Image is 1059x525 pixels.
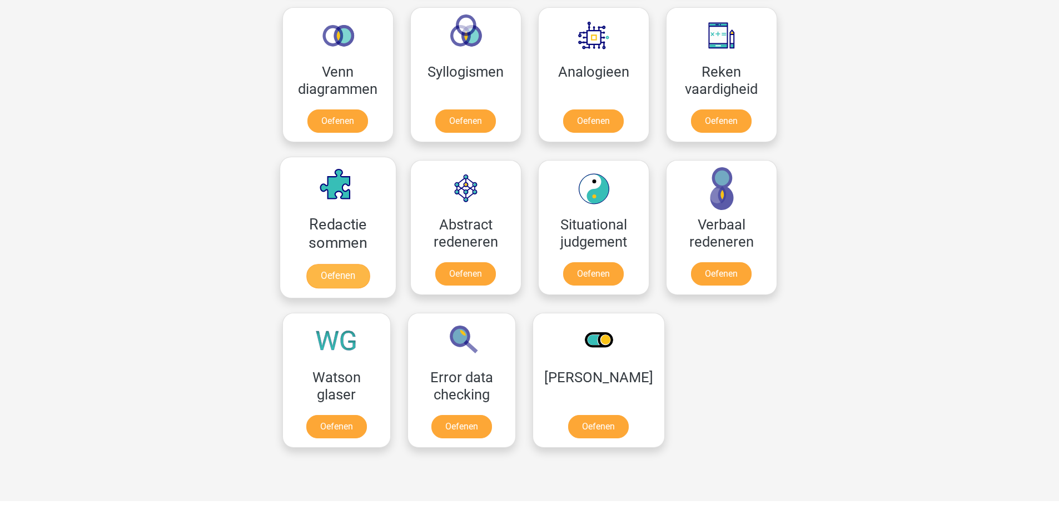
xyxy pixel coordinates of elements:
a: Oefenen [431,415,492,438]
a: Oefenen [691,109,752,133]
a: Oefenen [563,262,624,286]
a: Oefenen [307,109,368,133]
a: Oefenen [563,109,624,133]
a: Oefenen [306,264,369,288]
a: Oefenen [435,262,496,286]
a: Oefenen [568,415,629,438]
a: Oefenen [306,415,367,438]
a: Oefenen [435,109,496,133]
a: Oefenen [691,262,752,286]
